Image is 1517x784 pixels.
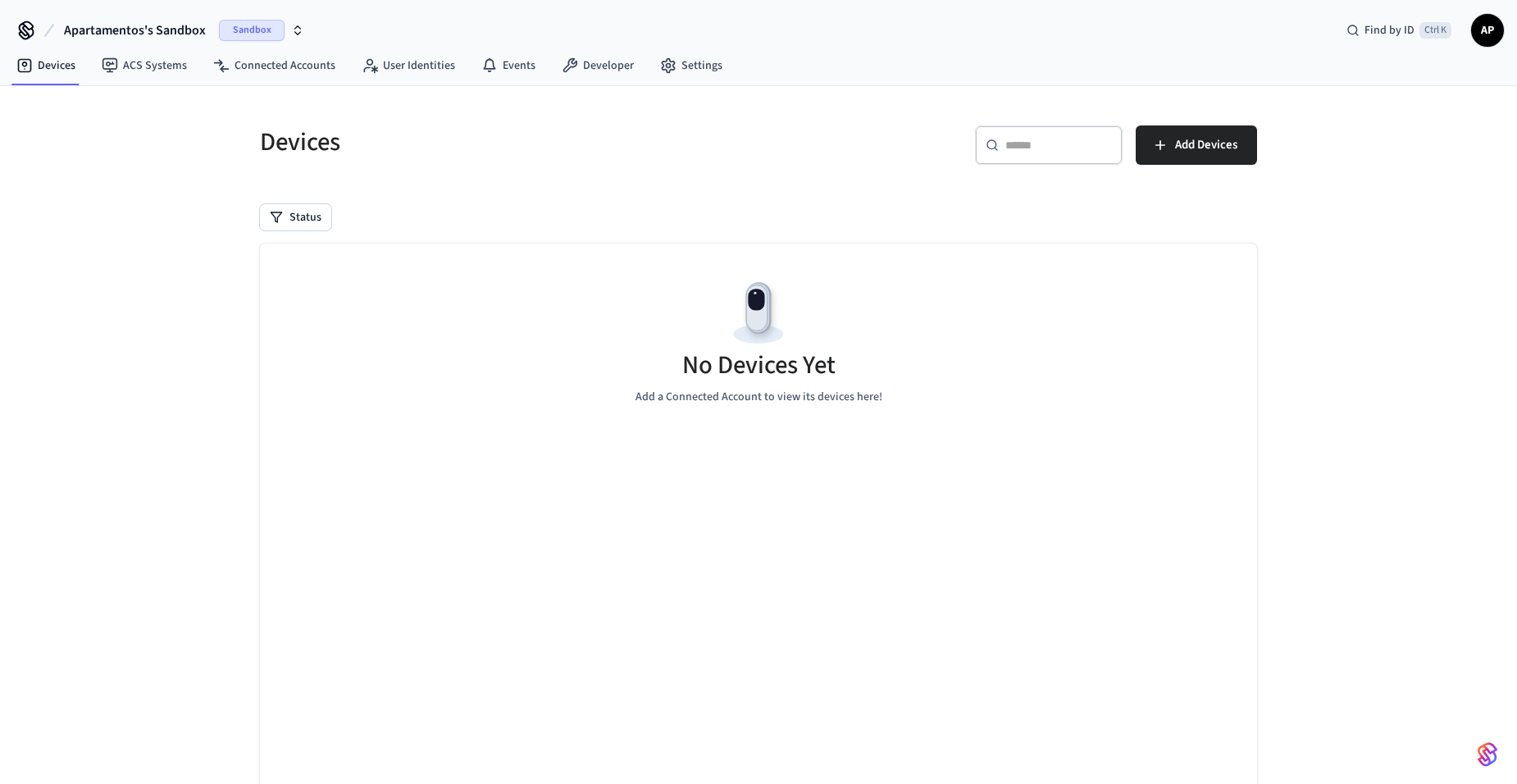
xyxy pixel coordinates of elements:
[1364,22,1414,39] span: Find by ID
[3,51,89,80] a: Devices
[348,51,468,80] a: User Identities
[635,389,882,406] p: Add a Connected Account to view its devices here!
[1333,16,1465,45] div: Find by IDCtrl K
[468,51,549,80] a: Events
[260,125,749,159] h5: Devices
[1471,14,1504,47] button: AP
[200,51,348,80] a: Connected Accounts
[1473,16,1502,45] span: AP
[64,21,206,40] span: Apartamentos's Sandbox
[549,51,647,80] a: Developer
[1175,134,1237,156] span: Add Devices
[1478,741,1497,768] img: SeamLogoGradient.69752ec5.svg
[1419,22,1451,39] span: Ctrl K
[1136,125,1257,165] button: Add Devices
[647,51,736,80] a: Settings
[260,204,331,230] button: Status
[89,51,200,80] a: ACS Systems
[682,349,836,382] h5: No Devices Yet
[722,276,795,350] img: Devices Empty State
[219,20,285,41] span: Sandbox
